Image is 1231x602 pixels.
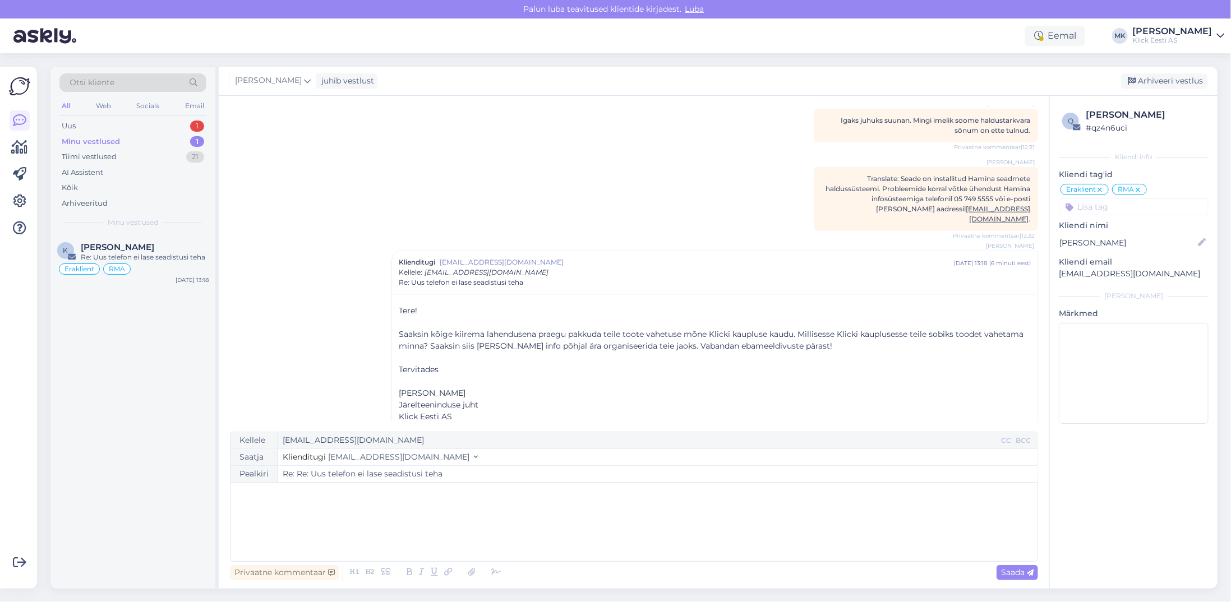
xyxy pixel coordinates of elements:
[966,205,1030,223] a: [EMAIL_ADDRESS][DOMAIN_NAME]
[62,167,103,178] div: AI Assistent
[954,259,987,267] div: [DATE] 13:18
[1068,117,1073,125] span: q
[399,329,1023,351] span: Saaksin kõige kiirema lahendusena praegu pakkuda teile toote vahetuse mõne Klicki kaupluse kaudu....
[1132,27,1212,36] div: [PERSON_NAME]
[841,116,1030,135] span: Igaks juhuks suunan. Mingi imelik soome haldustarkvara sõnum on ette tulnud.
[826,174,1030,223] span: Translate: Seade on installitud Hamina seadmete haldussüsteemi. Probleemide korral võtke ühendust...
[81,252,209,262] div: Re: Uus telefon ei lase seadistusi teha
[81,242,154,252] span: Kairi Kaadu
[399,388,465,398] span: [PERSON_NAME]
[399,305,417,316] span: Tere!
[399,277,523,288] span: Re: Uus telefon ei lase seadistusi teha
[134,99,162,113] div: Socials
[1059,308,1209,319] p: Märkmed
[399,411,452,422] span: Klick Eesti AS
[108,217,158,228] span: Minu vestlused
[1118,186,1134,193] span: RMA
[70,77,114,89] span: Otsi kliente
[230,466,278,482] div: Pealkiri
[1132,36,1212,45] div: Klick Eesti AS
[62,198,108,209] div: Arhiveeritud
[94,99,113,113] div: Web
[1059,237,1196,249] input: Lisa nimi
[399,268,422,276] span: Kellele :
[64,266,94,272] span: Eraklient
[1013,436,1033,446] div: BCC
[62,151,117,163] div: Tiimi vestlused
[63,246,68,254] span: K
[109,266,125,272] span: RMA
[283,452,326,462] span: Klienditugi
[399,400,478,410] span: Järelteeninduse juht
[399,364,439,374] span: Tervitades
[328,452,469,462] span: [EMAIL_ADDRESS][DOMAIN_NAME]
[62,136,120,147] div: Minu vestlused
[440,257,954,267] span: [EMAIL_ADDRESS][DOMAIN_NAME]
[235,75,302,87] span: [PERSON_NAME]
[9,76,30,97] img: Askly Logo
[399,257,435,267] span: Klienditugi
[186,151,204,163] div: 21
[1112,28,1128,44] div: MK
[989,259,1031,267] div: ( 6 minuti eest )
[283,451,478,463] button: Klienditugi [EMAIL_ADDRESS][DOMAIN_NAME]
[190,121,204,132] div: 1
[682,4,708,14] span: Luba
[230,432,278,448] div: Kellele
[999,436,1013,446] div: CC
[1059,152,1209,162] div: Kliendi info
[1086,108,1205,122] div: [PERSON_NAME]
[1059,169,1209,180] p: Kliendi tag'id
[1086,122,1205,134] div: # qz4n6uci
[183,99,206,113] div: Email
[317,75,374,87] div: juhib vestlust
[986,158,1035,166] span: [PERSON_NAME]
[954,143,1035,151] span: Privaatne kommentaar | 12:31
[986,242,1034,250] span: [PERSON_NAME]
[278,466,1038,482] input: Write subject here...
[1132,27,1224,45] a: [PERSON_NAME]Klick Eesti AS
[953,231,1035,240] span: Privaatne kommentaar | 12:32
[1059,268,1209,280] p: [EMAIL_ADDRESS][DOMAIN_NAME]
[1059,220,1209,231] p: Kliendi nimi
[1059,291,1209,301] div: [PERSON_NAME]
[190,136,204,147] div: 1
[59,99,72,113] div: All
[1025,26,1085,46] div: Eemal
[1001,567,1034,577] span: Saada
[62,182,78,193] div: Kõik
[62,121,76,132] div: Uus
[230,565,339,580] div: Privaatne kommentaar
[230,449,278,465] div: Saatja
[1059,198,1209,215] input: Lisa tag
[176,276,209,284] div: [DATE] 13:18
[1066,186,1096,193] span: Eraklient
[425,268,548,276] span: [EMAIL_ADDRESS][DOMAIN_NAME]
[1059,256,1209,268] p: Kliendi email
[278,432,999,448] input: Recepient...
[1121,73,1207,89] div: Arhiveeri vestlus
